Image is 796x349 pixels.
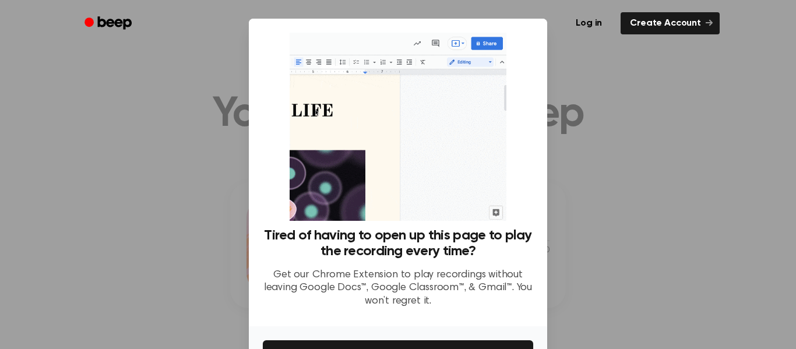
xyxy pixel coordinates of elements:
[564,10,614,37] a: Log in
[263,228,533,259] h3: Tired of having to open up this page to play the recording every time?
[263,269,533,308] p: Get our Chrome Extension to play recordings without leaving Google Docs™, Google Classroom™, & Gm...
[76,12,142,35] a: Beep
[290,33,506,221] img: Beep extension in action
[621,12,720,34] a: Create Account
